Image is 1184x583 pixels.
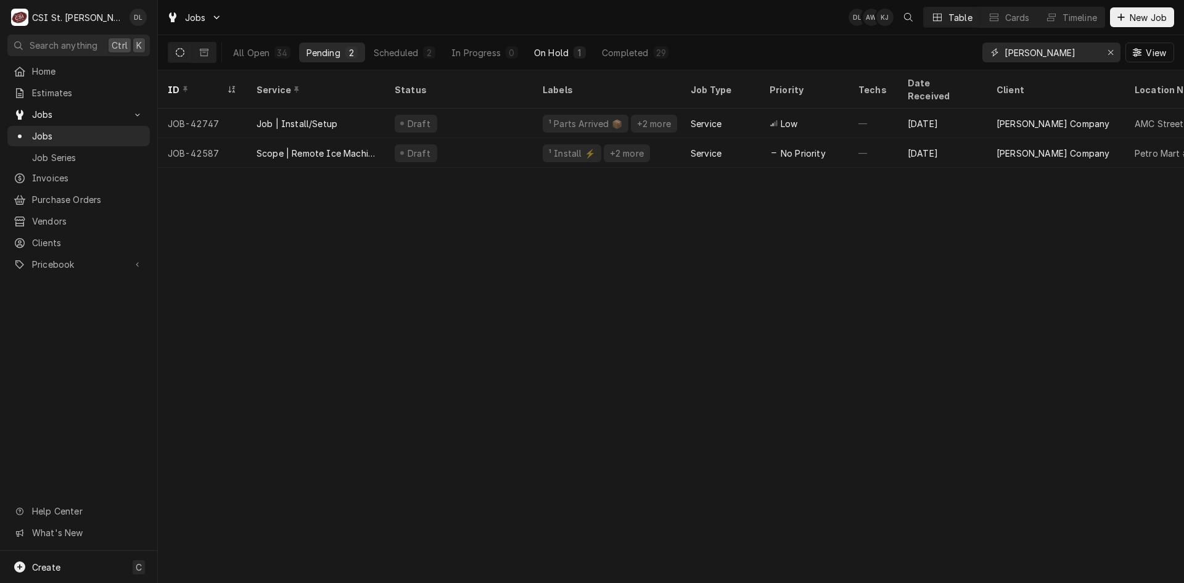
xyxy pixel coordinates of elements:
[609,147,645,160] div: +2 more
[543,83,671,96] div: Labels
[948,11,972,24] div: Table
[858,83,888,96] div: Techs
[7,126,150,146] a: Jobs
[1125,43,1174,62] button: View
[425,46,433,59] div: 2
[129,9,147,26] div: DL
[7,168,150,188] a: Invoices
[32,236,144,249] span: Clients
[348,46,355,59] div: 2
[876,9,894,26] div: Ken Jiricek's Avatar
[7,211,150,231] a: Vendors
[1101,43,1120,62] button: Erase input
[898,7,918,27] button: Open search
[11,9,28,26] div: C
[32,526,142,539] span: What's New
[898,109,987,138] div: [DATE]
[11,9,28,26] div: CSI St. Louis's Avatar
[32,108,125,121] span: Jobs
[32,151,144,164] span: Job Series
[1143,46,1169,59] span: View
[863,9,880,26] div: AW
[136,39,142,52] span: K
[30,39,97,52] span: Search anything
[136,561,142,574] span: C
[863,9,880,26] div: Alexandria Wilp's Avatar
[7,147,150,168] a: Job Series
[849,138,898,168] div: —
[32,11,123,24] div: CSI St. [PERSON_NAME]
[185,11,206,24] span: Jobs
[395,83,520,96] div: Status
[508,46,516,59] div: 0
[112,39,128,52] span: Ctrl
[7,189,150,210] a: Purchase Orders
[849,9,866,26] div: DL
[656,46,666,59] div: 29
[1005,43,1097,62] input: Keyword search
[636,117,672,130] div: +2 more
[849,9,866,26] div: David Lindsey's Avatar
[7,61,150,81] a: Home
[534,46,569,59] div: On Hold
[691,83,750,96] div: Job Type
[898,138,987,168] div: [DATE]
[781,147,826,160] span: No Priority
[406,147,432,160] div: Draft
[997,83,1112,96] div: Client
[32,130,144,143] span: Jobs
[7,35,150,56] button: Search anythingCtrlK
[257,117,337,130] div: Job | Install/Setup
[997,147,1109,160] div: [PERSON_NAME] Company
[451,46,501,59] div: In Progress
[7,233,150,253] a: Clients
[691,117,721,130] div: Service
[548,117,623,130] div: ¹ Parts Arrived 📦
[908,76,974,102] div: Date Received
[1005,11,1030,24] div: Cards
[576,46,583,59] div: 1
[32,215,144,228] span: Vendors
[168,83,224,96] div: ID
[32,562,60,573] span: Create
[849,109,898,138] div: —
[32,172,144,184] span: Invoices
[32,86,144,99] span: Estimates
[876,9,894,26] div: KJ
[770,83,836,96] div: Priority
[7,254,150,275] a: Go to Pricebook
[32,193,144,206] span: Purchase Orders
[277,46,287,59] div: 34
[1127,11,1169,24] span: New Job
[257,147,375,160] div: Scope | Remote Ice Machine Install
[257,83,372,96] div: Service
[374,46,418,59] div: Scheduled
[129,9,147,26] div: David Lindsey's Avatar
[7,104,150,125] a: Go to Jobs
[548,147,596,160] div: ¹ Install ⚡️
[997,117,1109,130] div: [PERSON_NAME] Company
[158,138,247,168] div: JOB-42587
[7,523,150,543] a: Go to What's New
[406,117,432,130] div: Draft
[7,501,150,521] a: Go to Help Center
[32,505,142,518] span: Help Center
[233,46,269,59] div: All Open
[781,117,797,130] span: Low
[602,46,648,59] div: Completed
[1110,7,1174,27] button: New Job
[306,46,340,59] div: Pending
[1063,11,1097,24] div: Timeline
[158,109,247,138] div: JOB-42747
[32,65,144,78] span: Home
[7,83,150,103] a: Estimates
[691,147,721,160] div: Service
[32,258,125,271] span: Pricebook
[162,7,227,28] a: Go to Jobs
